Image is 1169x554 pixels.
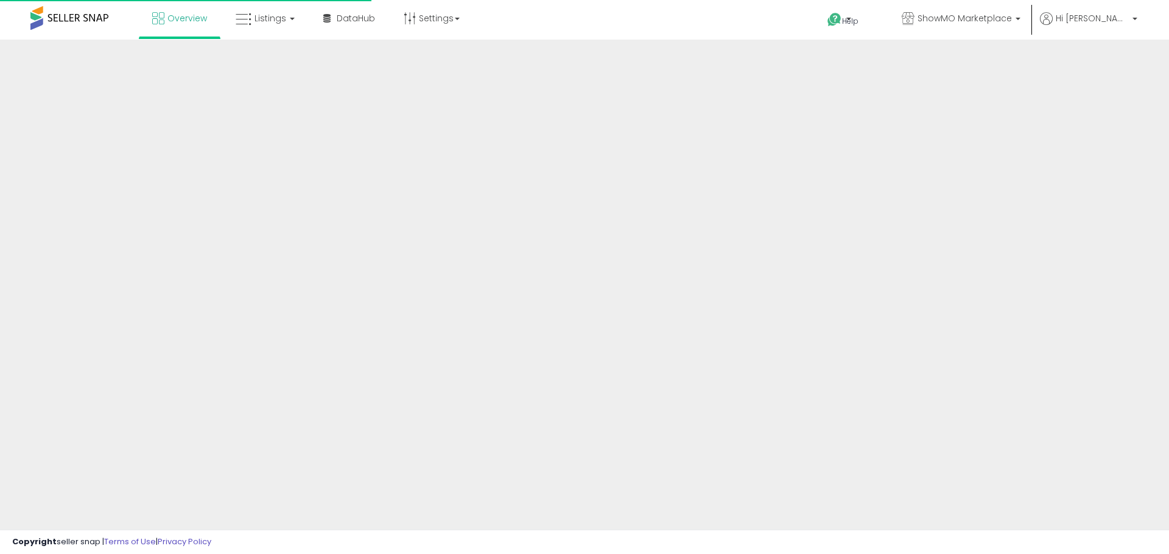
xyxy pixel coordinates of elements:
strong: Copyright [12,536,57,547]
a: Terms of Use [104,536,156,547]
span: DataHub [337,12,375,24]
span: Help [842,16,858,26]
i: Get Help [827,12,842,27]
span: Overview [167,12,207,24]
a: Help [818,3,882,40]
div: seller snap | | [12,536,211,548]
a: Hi [PERSON_NAME] [1040,12,1137,40]
a: Privacy Policy [158,536,211,547]
span: Hi [PERSON_NAME] [1056,12,1129,24]
span: Listings [255,12,286,24]
span: ShowMO Marketplace [918,12,1012,24]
